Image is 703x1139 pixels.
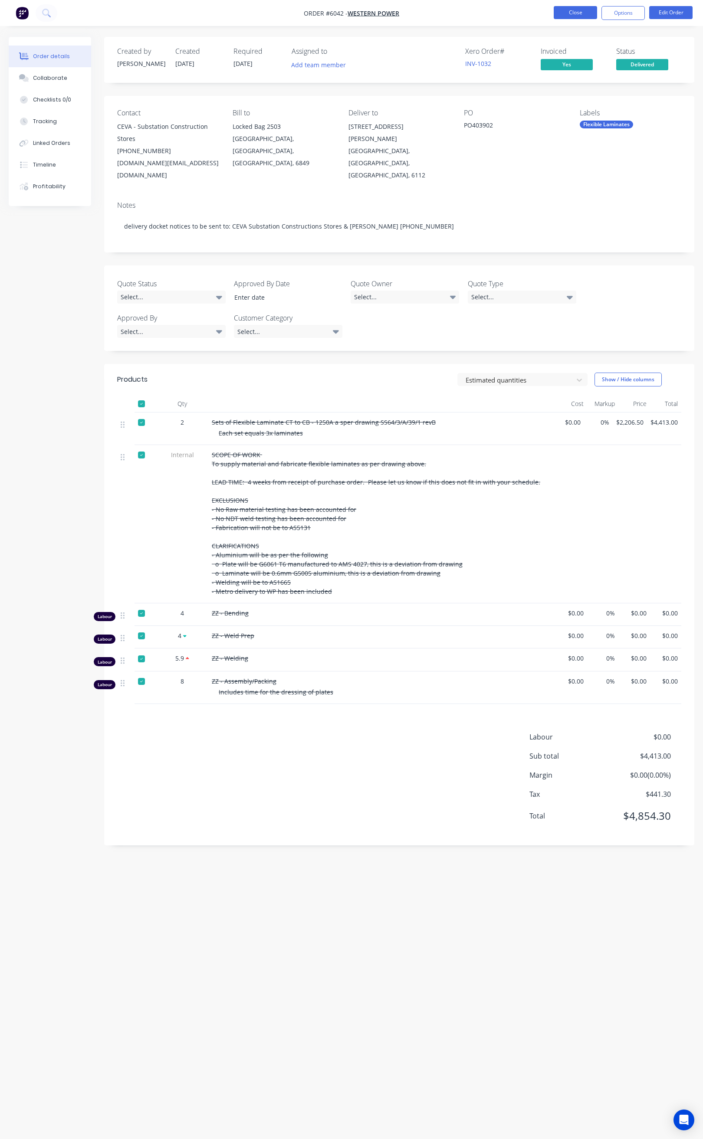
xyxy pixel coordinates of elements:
div: Linked Orders [33,139,70,147]
button: Order details [9,46,91,67]
span: 8 [181,677,184,686]
label: Quote Status [117,278,226,289]
label: Customer Category [234,313,342,323]
div: Open Intercom Messenger [673,1110,694,1130]
span: $4,413.00 [650,418,678,427]
div: Invoiced [541,47,606,56]
label: Quote Owner [351,278,459,289]
span: $0.00 [654,677,678,686]
button: Profitability [9,176,91,197]
div: [STREET_ADDRESS][PERSON_NAME] [348,121,450,145]
div: [PHONE_NUMBER] [117,145,219,157]
span: 0% [591,631,615,640]
span: $0.00 [607,732,671,742]
span: ZZ - Bending [212,609,249,617]
div: Locked Bag 2503 [233,121,334,133]
div: Deliver to [348,109,450,117]
span: $0.00 [559,677,584,686]
span: Margin [529,770,607,780]
span: 0% [591,677,615,686]
span: Total [529,811,607,821]
div: Order details [33,52,70,60]
div: Created [175,47,223,56]
div: Products [117,374,148,385]
div: Timeline [33,161,56,169]
div: Select... [117,325,226,338]
span: 5.9 [175,654,184,663]
button: Add team member [287,59,351,71]
span: $4,413.00 [607,751,671,761]
span: [DATE] [233,59,253,68]
span: Order #6042 - [304,9,348,17]
div: Total [650,395,682,412]
label: Approved By Date [234,278,342,289]
div: Assigned to [292,47,378,56]
span: $441.30 [607,789,671,799]
div: Labour [94,612,115,621]
a: Western Power [348,9,399,17]
span: 4 [181,609,184,618]
span: $0.00 [559,418,581,427]
button: Close [554,6,597,19]
button: Timeline [9,154,91,176]
input: Enter date [228,291,336,304]
span: $0.00 [622,677,647,686]
label: Quote Type [468,278,576,289]
span: $0.00 [559,609,584,618]
span: SCOPE OF WORK To supply material and fabricate flexible laminates as per drawing above. LEAD TIME... [212,451,540,596]
button: Show / Hide columns [595,373,662,386]
div: delivery docket notices to be sent to: CEVA Substation Constructions Stores & [PERSON_NAME] [PHON... [117,213,681,239]
span: Tax [529,789,607,799]
div: Status [616,47,681,56]
div: CEVA - Substation Construction Stores [117,121,219,145]
a: INV-1032 [465,59,491,68]
span: Delivered [616,59,668,70]
span: 4 [178,631,181,640]
span: $0.00 ( 0.00 %) [607,770,671,780]
div: Checklists 0/0 [33,96,71,104]
div: Locked Bag 2503[GEOGRAPHIC_DATA], [GEOGRAPHIC_DATA], [GEOGRAPHIC_DATA], 6849 [233,121,334,169]
div: PO [464,109,565,117]
button: Options [601,6,645,20]
span: Includes time for the dressing of plates [219,688,333,696]
span: 0% [591,609,615,618]
span: $2,206.50 [616,418,644,427]
button: Add team member [292,59,351,71]
button: Linked Orders [9,132,91,154]
div: Markup [587,395,619,412]
span: $0.00 [559,654,584,663]
div: Select... [351,291,459,304]
div: Labour [94,680,115,689]
span: Yes [541,59,593,70]
button: Edit Order [649,6,693,19]
div: [GEOGRAPHIC_DATA], [GEOGRAPHIC_DATA], [GEOGRAPHIC_DATA], 6112 [348,145,450,181]
span: $0.00 [654,609,678,618]
span: Sub total [529,751,607,761]
div: Flexible Laminates [580,121,633,128]
div: Xero Order # [465,47,530,56]
span: $0.00 [654,654,678,663]
div: [PERSON_NAME] [117,59,165,68]
span: ZZ - Weld Prep [212,632,254,640]
span: $0.00 [622,654,647,663]
div: [STREET_ADDRESS][PERSON_NAME][GEOGRAPHIC_DATA], [GEOGRAPHIC_DATA], [GEOGRAPHIC_DATA], 6112 [348,121,450,181]
span: ZZ - Welding [212,654,248,662]
button: Tracking [9,111,91,132]
span: ZZ - Assembly/Packing [212,677,276,685]
div: Qty [156,395,208,412]
span: Labour [529,732,607,742]
div: Created by [117,47,165,56]
span: Internal [160,450,205,459]
div: Profitability [33,183,66,190]
div: Labour [94,657,115,666]
div: Price [618,395,650,412]
span: 0% [591,654,615,663]
span: 2 [181,418,184,427]
div: Cost [555,395,587,412]
span: [DATE] [175,59,194,68]
div: [GEOGRAPHIC_DATA], [GEOGRAPHIC_DATA], [GEOGRAPHIC_DATA], 6849 [233,133,334,169]
div: Collaborate [33,74,67,82]
div: Select... [117,291,226,304]
div: Required [233,47,281,56]
div: Contact [117,109,219,117]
